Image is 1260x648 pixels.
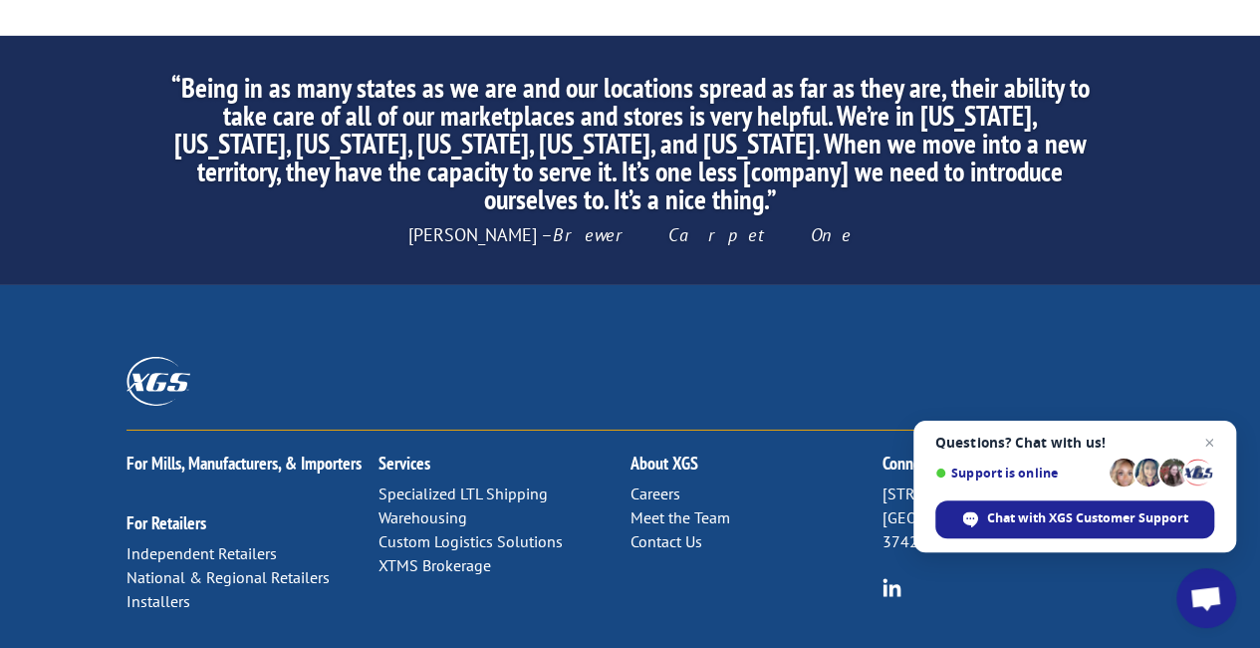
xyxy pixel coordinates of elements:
a: About XGS [630,452,698,475]
a: For Retailers [126,511,206,534]
a: Careers [630,484,680,503]
a: Specialized LTL Shipping [378,484,548,503]
img: group-6 [882,578,901,597]
a: Installers [126,591,190,611]
p: [STREET_ADDRESS] [GEOGRAPHIC_DATA], [US_STATE] 37421 [882,483,1134,553]
a: Contact Us [630,531,702,551]
a: For Mills, Manufacturers, & Importers [126,452,362,475]
img: XGS_Logos_ALL_2024_All_White [126,357,190,406]
a: XTMS Brokerage [378,555,491,575]
a: Meet the Team [630,507,730,527]
div: Chat with XGS Customer Support [935,500,1214,538]
h2: Connect With Us [882,455,1134,483]
a: Services [378,452,430,475]
span: [PERSON_NAME] – [408,223,852,246]
span: Close chat [1197,431,1221,455]
span: Chat with XGS Customer Support [987,509,1188,527]
h2: “Being in as many states as we are and our locations spread as far as they are, their ability to ... [164,74,1096,223]
a: National & Regional Retailers [126,567,330,587]
em: Brewer Carpet One [553,223,852,246]
span: Support is online [935,466,1103,481]
a: Independent Retailers [126,543,277,563]
div: Open chat [1176,568,1236,628]
span: Questions? Chat with us! [935,435,1214,451]
a: Custom Logistics Solutions [378,531,563,551]
a: Warehousing [378,507,467,527]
